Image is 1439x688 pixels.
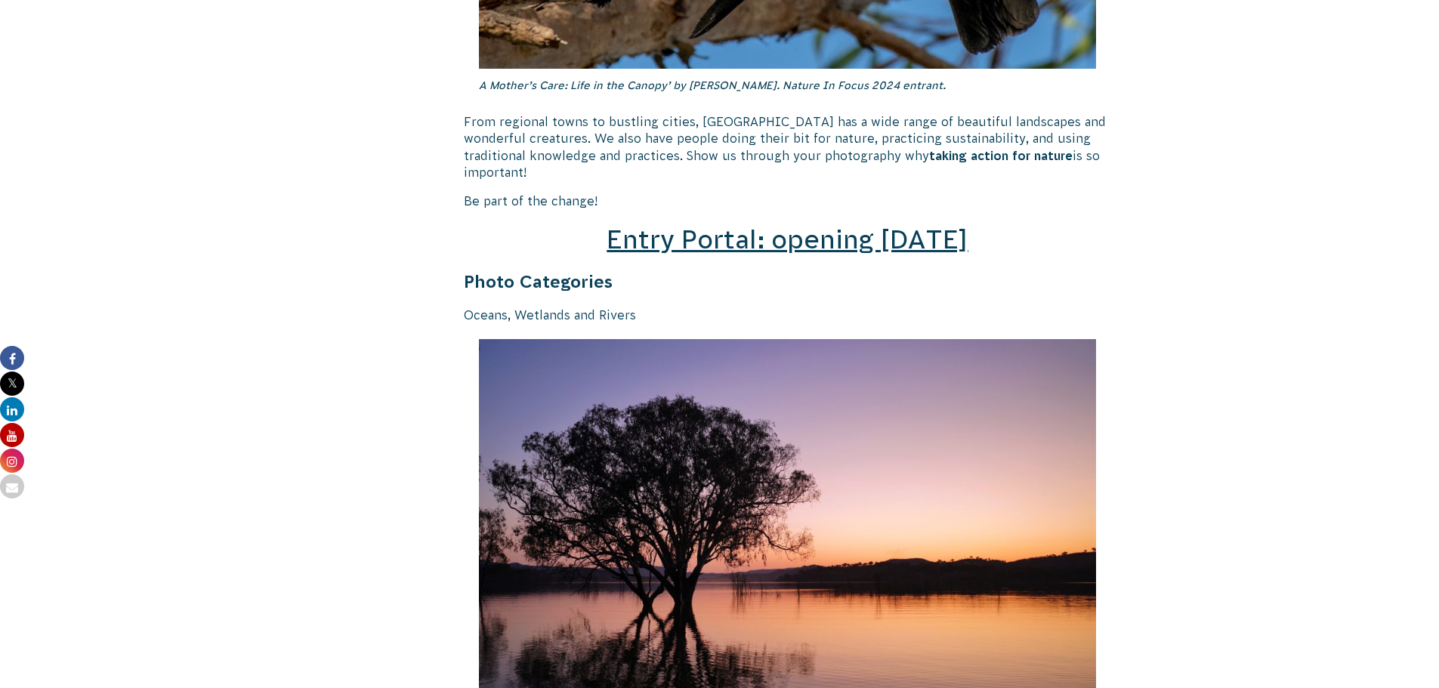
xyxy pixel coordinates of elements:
[464,307,1112,323] p: Oceans, Wetlands and Rivers
[464,113,1112,181] p: From regional towns to bustling cities, [GEOGRAPHIC_DATA] has a wide range of beautiful landscape...
[607,225,968,254] a: Entry Portal: opening [DATE]
[464,193,1112,209] p: Be part of the change!
[479,79,946,91] em: A Mother’s Care: Life in the Canopy’ by [PERSON_NAME]. Nature In Focus 2024 entrant.
[464,272,613,292] strong: Photo Categories
[929,149,1073,162] strong: taking action for nature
